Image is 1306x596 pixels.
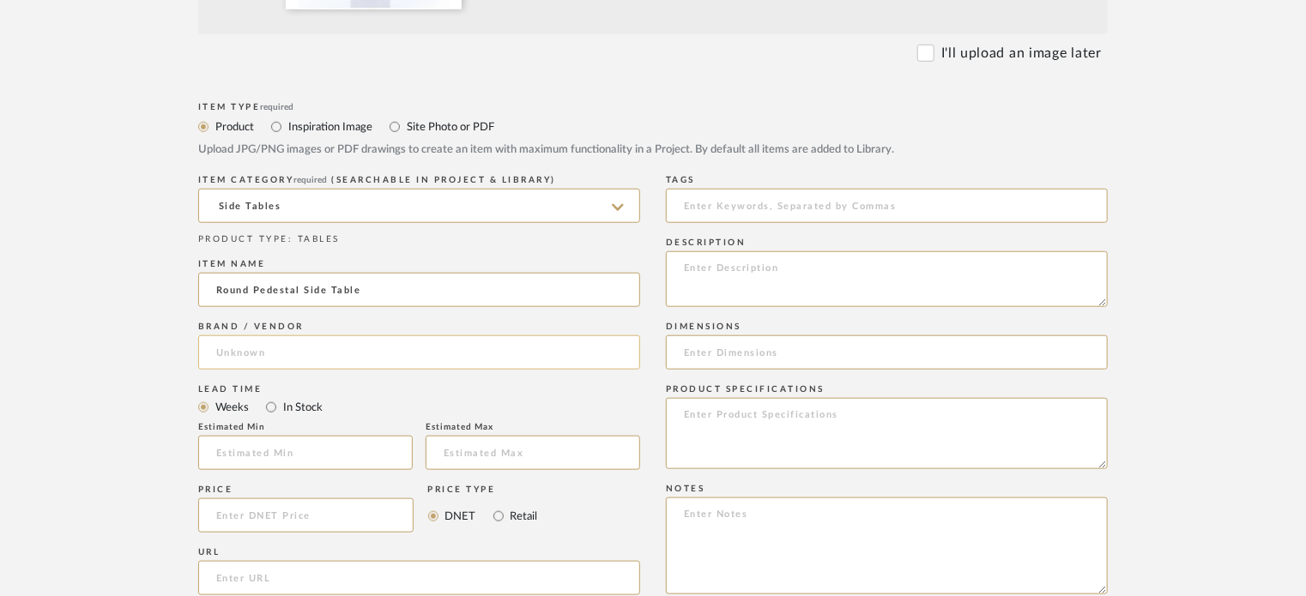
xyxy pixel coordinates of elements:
[666,175,1108,185] div: Tags
[428,498,538,533] mat-radio-group: Select price type
[509,507,538,526] label: Retail
[198,485,414,495] div: Price
[332,176,557,184] span: (Searchable in Project & Library)
[214,117,254,136] label: Product
[666,238,1108,248] div: Description
[405,117,494,136] label: Site Photo or PDF
[214,398,249,417] label: Weeks
[198,396,640,418] mat-radio-group: Select item type
[198,233,640,246] div: PRODUCT TYPE
[198,436,413,470] input: Estimated Min
[426,436,640,470] input: Estimated Max
[198,259,640,269] div: Item name
[198,561,640,595] input: Enter URL
[666,484,1108,494] div: Notes
[287,117,372,136] label: Inspiration Image
[198,273,640,307] input: Enter Name
[198,141,1108,159] div: Upload JPG/PNG images or PDF drawings to create an item with maximum functionality in a Project. ...
[198,547,640,557] div: URL
[426,422,640,432] div: Estimated Max
[666,335,1108,370] input: Enter Dimensions
[198,322,640,332] div: Brand / Vendor
[444,507,476,526] label: DNET
[198,189,640,223] input: Type a category to search and select
[198,422,413,432] div: Estimated Min
[261,103,294,111] span: required
[198,116,1108,137] mat-radio-group: Select item type
[281,398,323,417] label: In Stock
[666,384,1108,394] div: Product Specifications
[198,102,1108,112] div: Item Type
[288,235,340,244] span: : TABLES
[198,175,640,185] div: ITEM CATEGORY
[666,189,1108,223] input: Enter Keywords, Separated by Commas
[198,498,414,533] input: Enter DNET Price
[666,322,1108,332] div: Dimensions
[294,176,328,184] span: required
[198,384,640,394] div: Lead Time
[428,485,538,495] div: Price Type
[941,43,1102,63] label: I'll upload an image later
[198,335,640,370] input: Unknown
